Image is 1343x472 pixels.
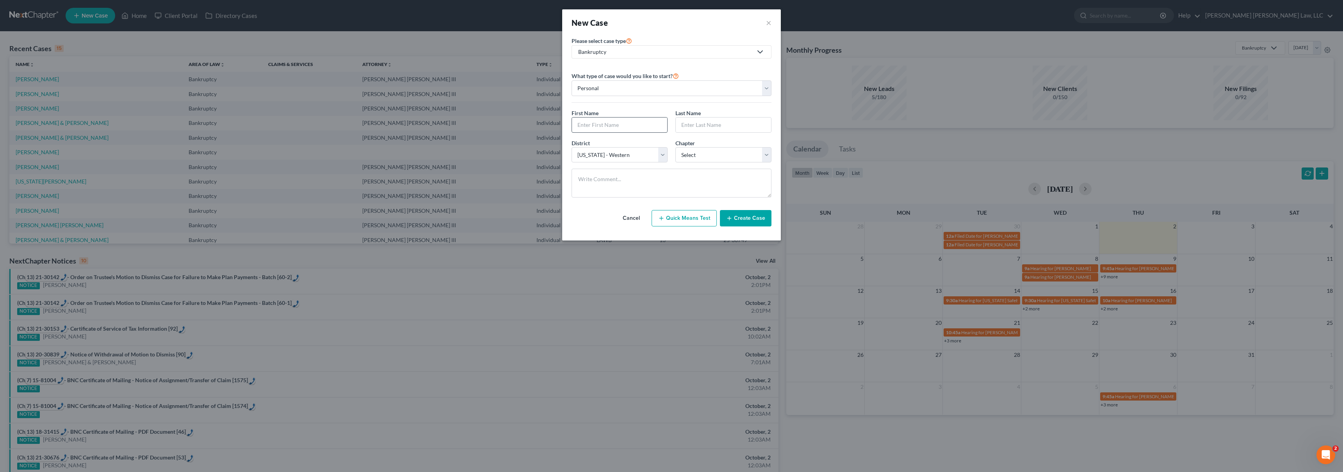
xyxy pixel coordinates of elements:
[572,140,590,146] span: District
[578,48,752,56] div: Bankruptcy
[652,210,717,226] button: Quick Means Test
[572,18,608,27] strong: New Case
[675,110,701,116] span: Last Name
[1316,445,1335,464] iframe: Intercom live chat
[1332,445,1339,452] span: 2
[766,17,771,28] button: ×
[614,210,648,226] button: Cancel
[720,210,771,226] button: Create Case
[572,71,679,80] label: What type of case would you like to start?
[676,118,771,132] input: Enter Last Name
[572,118,667,132] input: Enter First Name
[572,37,626,44] span: Please select case type
[572,110,598,116] span: First Name
[675,140,695,146] span: Chapter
